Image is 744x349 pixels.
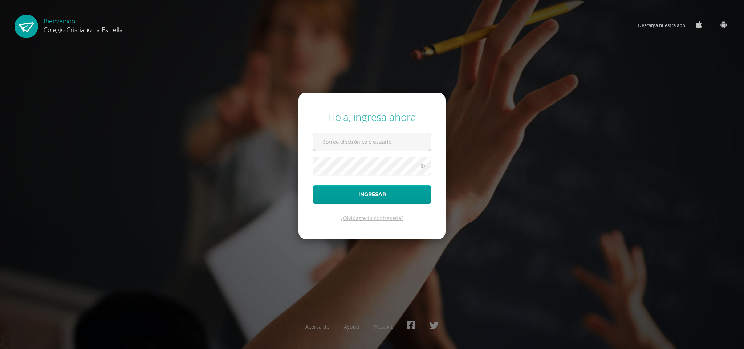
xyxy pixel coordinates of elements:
[313,110,431,124] div: Hola, ingresa ahora
[313,133,431,151] input: Correo electrónico o usuario
[44,15,123,34] div: Bienvenido,
[305,323,329,330] a: Acerca de
[638,18,694,32] span: Descarga nuestra app:
[341,215,403,222] a: ¿Olvidaste tu contraseña?
[374,323,393,330] a: Presskit
[344,323,359,330] a: Ayuda
[313,185,431,204] button: Ingresar
[44,25,123,34] span: Colegio Cristiano La Estrella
